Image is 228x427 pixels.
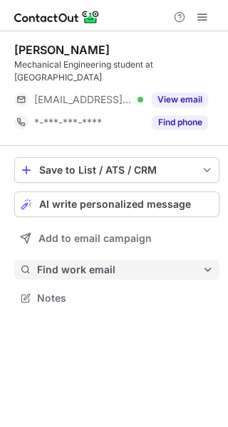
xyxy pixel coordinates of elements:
img: ContactOut v5.3.10 [14,9,100,26]
button: AI write personalized message [14,191,219,217]
button: Notes [14,288,219,308]
button: Reveal Button [152,115,208,130]
span: Find work email [37,263,202,276]
button: Add to email campaign [14,226,219,251]
button: Find work email [14,260,219,280]
span: AI write personalized message [39,199,191,210]
span: Add to email campaign [38,233,152,244]
div: [PERSON_NAME] [14,43,110,57]
span: Notes [37,292,214,305]
div: Mechanical Engineering student at [GEOGRAPHIC_DATA] [14,58,219,84]
span: [EMAIL_ADDRESS][DOMAIN_NAME] [34,93,133,106]
div: Save to List / ATS / CRM [39,164,195,176]
button: Reveal Button [152,93,208,107]
button: save-profile-one-click [14,157,219,183]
